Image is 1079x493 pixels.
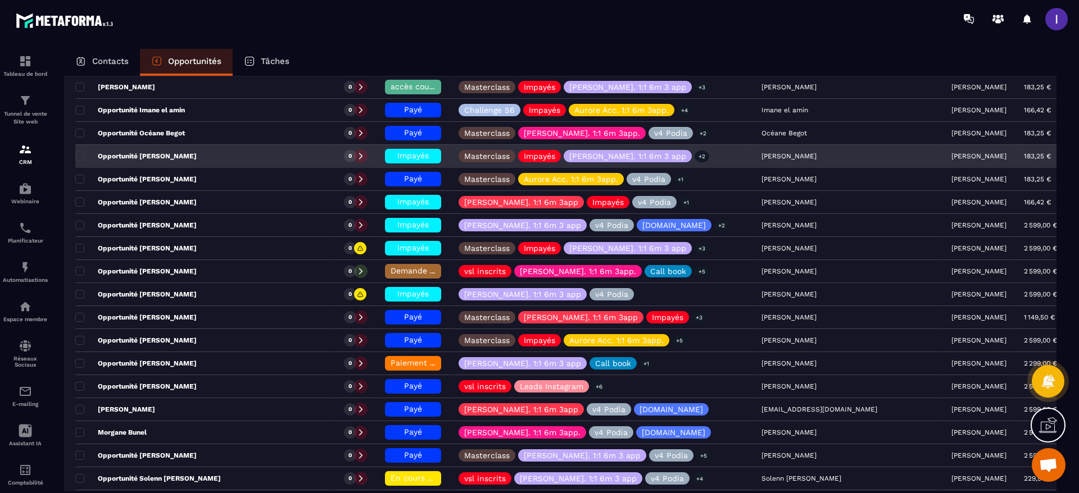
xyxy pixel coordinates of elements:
[464,175,510,183] p: Masterclass
[391,358,501,367] span: Paiement reporté/échelonné
[1024,290,1057,298] p: 2 599,00 €
[1024,359,1057,367] p: 2 299,00 €
[464,359,581,367] p: [PERSON_NAME]. 1:1 6m 3 app
[3,85,48,134] a: formationformationTunnel de vente Site web
[397,243,429,252] span: Impayés
[951,359,1007,367] p: [PERSON_NAME]
[464,267,506,275] p: vsl inscrits
[1024,428,1057,436] p: 2 599,00 €
[1024,405,1057,413] p: 2 599,00 €
[391,266,516,275] span: Demande de rétractation/report
[3,71,48,77] p: Tableau de bord
[3,213,48,252] a: schedulerschedulerPlanificateur
[404,450,422,459] span: Payé
[348,382,352,390] p: 0
[92,56,129,66] p: Contacts
[3,252,48,291] a: automationsautomationsAutomatisations
[592,381,606,392] p: +6
[75,359,197,368] p: Opportunité [PERSON_NAME]
[638,198,671,206] p: v4 Podia
[951,175,1007,183] p: [PERSON_NAME]
[464,451,510,459] p: Masterclass
[397,151,429,160] span: Impayés
[520,474,637,482] p: [PERSON_NAME]. 1:1 6m 3 app
[1032,448,1066,482] div: Ouvrir le chat
[1024,336,1057,344] p: 2 599,00 €
[524,83,555,91] p: Impayés
[951,405,1007,413] p: [PERSON_NAME]
[19,261,32,274] img: automations
[677,104,692,116] p: +4
[672,335,687,346] p: +5
[524,244,555,252] p: Impayés
[464,221,581,229] p: [PERSON_NAME]. 1:1 6m 3 app
[464,474,506,482] p: vsl inscrits
[464,106,515,114] p: Challenge S6
[3,291,48,331] a: automationsautomationsEspace membre
[951,106,1007,114] p: [PERSON_NAME]
[464,244,510,252] p: Masterclass
[714,220,729,231] p: +2
[348,290,352,298] p: 0
[569,336,664,344] p: Aurore Acc. 1:1 6m 3app.
[524,451,641,459] p: [PERSON_NAME]. 1:1 6m 3 app
[951,290,1007,298] p: [PERSON_NAME]
[348,106,352,114] p: 0
[397,289,429,298] span: Impayés
[75,129,185,138] p: Opportunité Océane Begot
[75,290,197,299] p: Opportunité [PERSON_NAME]
[524,152,555,160] p: Impayés
[592,198,624,206] p: Impayés
[75,221,197,230] p: Opportunité [PERSON_NAME]
[3,331,48,376] a: social-networksocial-networkRéseaux Sociaux
[3,480,48,486] p: Comptabilité
[261,56,289,66] p: Tâches
[3,110,48,126] p: Tunnel de vente Site web
[348,83,352,91] p: 0
[404,174,422,183] span: Payé
[692,473,707,485] p: +4
[19,94,32,107] img: formation
[520,267,636,275] p: [PERSON_NAME]. 1:1 6m 3app.
[595,221,628,229] p: v4 Podia
[75,474,221,483] p: Opportunité Solenn [PERSON_NAME]
[1024,244,1057,252] p: 2 599,00 €
[404,427,422,436] span: Payé
[75,336,197,345] p: Opportunité [PERSON_NAME]
[695,266,709,277] p: +5
[464,198,578,206] p: [PERSON_NAME]. 1:1 6m 3app
[348,474,352,482] p: 0
[233,49,301,76] a: Tâches
[1024,474,1052,482] p: 229,90 €
[642,428,705,436] p: [DOMAIN_NAME]
[391,473,493,482] span: En cours de régularisation
[1024,221,1057,229] p: 2 599,00 €
[520,382,583,390] p: Leads Instagram
[951,198,1007,206] p: [PERSON_NAME]
[951,221,1007,229] p: [PERSON_NAME]
[19,385,32,398] img: email
[3,159,48,165] p: CRM
[75,267,197,276] p: Opportunité [PERSON_NAME]
[404,312,422,321] span: Payé
[348,428,352,436] p: 0
[595,428,628,436] p: v4 Podia
[75,405,155,414] p: [PERSON_NAME]
[524,129,640,137] p: [PERSON_NAME]. 1:1 6m 3app.
[951,451,1007,459] p: [PERSON_NAME]
[464,83,510,91] p: Masterclass
[75,152,197,161] p: Opportunité [PERSON_NAME]
[652,313,683,321] p: Impayés
[951,313,1007,321] p: [PERSON_NAME]
[595,290,628,298] p: v4 Podia
[654,129,687,137] p: v4 Podia
[951,244,1007,252] p: [PERSON_NAME]
[464,313,510,321] p: Masterclass
[75,313,197,322] p: Opportunité [PERSON_NAME]
[951,83,1007,91] p: [PERSON_NAME]
[348,175,352,183] p: 0
[348,267,352,275] p: 0
[75,451,197,460] p: Opportunité [PERSON_NAME]
[19,339,32,353] img: social-network
[574,106,669,114] p: Aurore Acc. 1:1 6m 3app.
